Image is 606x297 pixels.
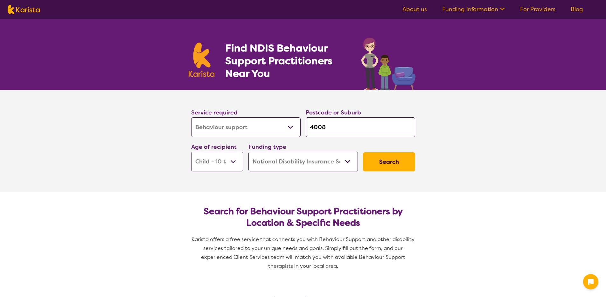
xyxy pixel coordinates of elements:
[306,117,415,137] input: Type
[442,5,505,13] a: Funding Information
[363,152,415,171] button: Search
[189,43,215,77] img: Karista logo
[248,143,286,151] label: Funding type
[191,143,237,151] label: Age of recipient
[306,109,361,116] label: Postcode or Suburb
[189,235,418,271] p: Karista offers a free service that connects you with Behaviour Support and other disability servi...
[359,34,418,90] img: behaviour-support
[571,5,583,13] a: Blog
[402,5,427,13] a: About us
[225,42,348,80] h1: Find NDIS Behaviour Support Practitioners Near You
[191,109,238,116] label: Service required
[520,5,555,13] a: For Providers
[8,5,40,14] img: Karista logo
[196,206,410,229] h2: Search for Behaviour Support Practitioners by Location & Specific Needs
